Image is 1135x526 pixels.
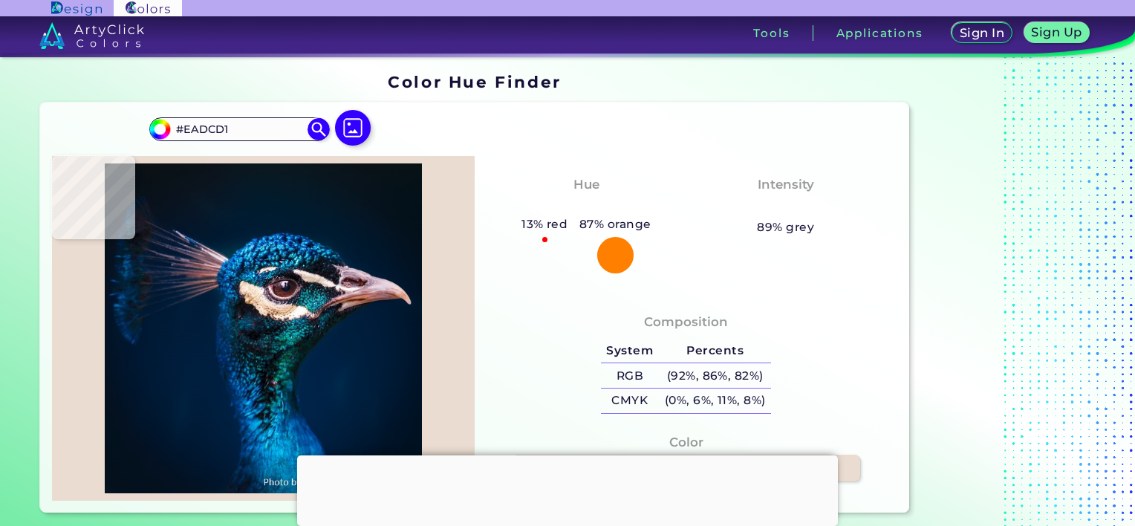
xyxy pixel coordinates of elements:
[1031,26,1082,38] h5: Sign Up
[39,22,144,49] img: logo_artyclick_colors_white.svg
[960,27,1004,39] h5: Sign In
[644,311,728,333] h4: Composition
[601,339,659,363] h5: System
[297,455,838,522] iframe: Advertisement
[516,215,573,234] h5: 13% red
[170,119,308,139] input: type color..
[915,68,1101,519] iframe: Advertisement
[308,118,330,140] img: icon search
[601,389,659,413] h5: CMYK
[659,339,771,363] h5: Percents
[753,27,790,39] h3: Tools
[1024,22,1090,43] a: Sign Up
[952,22,1012,43] a: Sign In
[764,198,807,215] h3: Pale
[388,71,561,93] h1: Color Hue Finder
[758,174,814,195] h4: Intensity
[659,389,771,413] h5: (0%, 6%, 11%, 8%)
[51,1,101,16] img: ArtyClick Design logo
[659,363,771,388] h5: (92%, 86%, 82%)
[59,163,467,493] img: img_pavlin.jpg
[335,110,371,146] img: icon picture
[573,174,599,195] h4: Hue
[669,432,703,453] h4: Color
[524,198,650,215] h3: Reddish Orange
[601,363,659,388] h5: RGB
[757,218,814,237] h5: 89% grey
[573,215,657,234] h5: 87% orange
[836,27,923,39] h3: Applications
